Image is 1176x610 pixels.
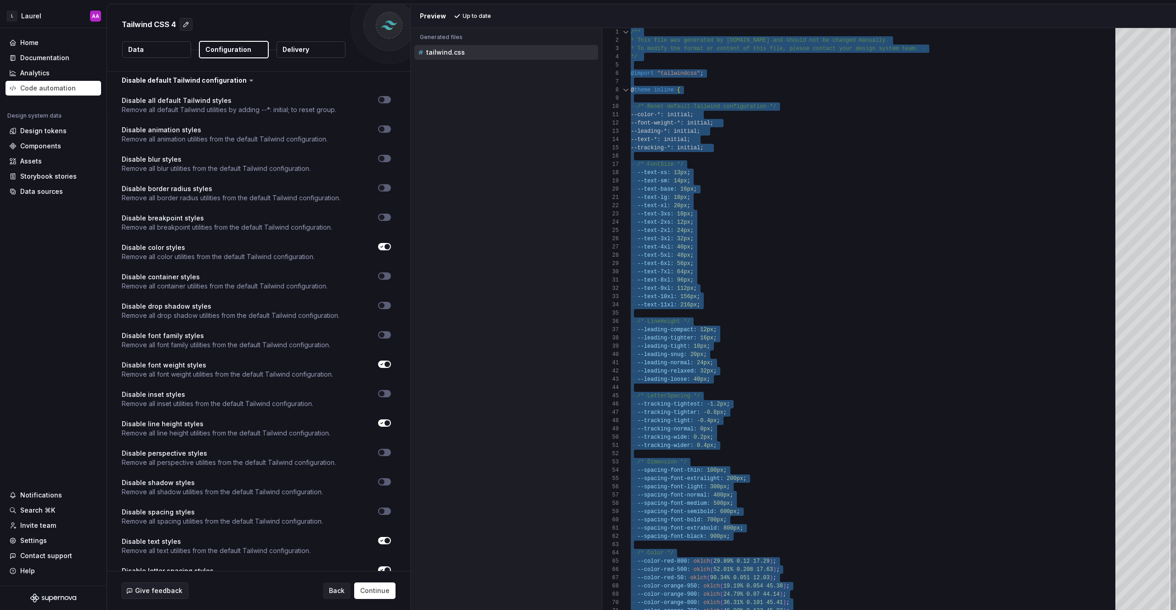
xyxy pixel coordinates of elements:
span: ; [700,70,703,77]
span: ; [693,186,696,192]
div: 4 [602,53,619,61]
div: 18 [602,169,619,177]
span: 12px [677,219,690,226]
span: ; [723,517,726,523]
p: Disable text styles [122,537,311,546]
div: 40 [602,350,619,359]
div: 46 [602,400,619,408]
div: 57 [602,491,619,499]
div: Click to collapse the range. [620,86,632,94]
span: 14px [673,178,687,184]
div: 58 [602,499,619,508]
div: 62 [602,532,619,541]
p: Delivery [283,45,309,54]
a: Storybook stories [6,169,101,184]
span: 600px [720,508,736,515]
button: Data [122,41,191,58]
p: Disable spacing styles [122,508,323,517]
span: --text-10xl: [637,294,677,300]
button: Configuration [199,41,269,58]
div: 31 [602,276,619,284]
p: Disable perspective styles [122,449,336,458]
div: Preview [420,11,446,21]
span: ; [690,244,693,250]
span: 100px [707,467,723,474]
a: Analytics [6,66,101,80]
span: --text-3xs: [637,211,673,217]
div: 54 [602,466,619,474]
span: --text-4xl: [637,244,673,250]
span: ; [743,475,746,482]
button: Delivery [277,41,345,58]
button: Continue [354,582,396,599]
span: 32px [700,368,713,374]
span: ; [687,169,690,176]
div: 30 [602,268,619,276]
div: 23 [602,210,619,218]
span: @ [631,87,634,93]
div: 50 [602,433,619,441]
div: 55 [602,474,619,483]
div: 10 [602,102,619,111]
p: Disable blur styles [122,155,311,164]
span: ; [690,219,693,226]
span: ; [690,211,693,217]
div: 51 [602,441,619,450]
span: ; [726,533,729,540]
span: Back [329,586,345,595]
span: 18px [673,194,687,201]
div: 64 [602,549,619,557]
span: /* Color */ [637,550,673,556]
span: 18px [693,343,707,350]
span: ; [723,409,726,416]
span: --tracking-tight: [637,418,693,424]
p: Remove all spacing utilities from the default Tailwind configuration. [122,517,323,526]
span: /* LetterSpacing */ [637,393,700,399]
a: Code automation [6,81,101,96]
span: 900px [710,533,726,540]
div: 7 [602,78,619,86]
span: ; [690,252,693,259]
span: --text-3xl: [637,236,673,242]
span: --spacing-font-extrabold: [637,525,720,531]
span: 29.89% [713,558,733,565]
div: Notifications [20,491,62,500]
p: Disable font weight styles [122,361,333,370]
span: --spacing-font-extralight: [637,475,723,482]
span: --text-*: initial; [631,136,690,143]
p: Remove all font weight utilities from the default Tailwind configuration. [122,370,333,379]
p: Disable shadow styles [122,478,323,487]
span: ; [690,260,693,267]
span: ; [730,492,733,498]
span: ; [707,343,710,350]
div: Invite team [20,521,56,530]
span: ( [710,558,713,565]
span: ; [690,236,693,242]
div: 11 [602,111,619,119]
span: 112px [677,285,693,292]
div: Analytics [20,68,50,78]
div: 48 [602,417,619,425]
p: Data [128,45,144,54]
div: 9 [602,94,619,102]
div: 36 [602,317,619,326]
span: --color-red-800: [637,558,690,565]
span: --color-*: initial; [631,112,694,118]
a: Invite team [6,518,101,533]
span: --leading-relaxed: [637,368,697,374]
span: lease contact your design system team. [792,45,918,52]
div: 34 [602,301,619,309]
span: --leading-*: initial; [631,128,700,135]
span: 0.4px [697,442,713,449]
p: Disable all default Tailwind styles [122,96,336,105]
span: --spacing-font-normal: [637,492,710,498]
span: Give feedback [135,586,182,595]
div: 25 [602,226,619,235]
span: --leading-tighter: [637,335,697,341]
span: 12px [700,327,713,333]
span: --font-weight-*: initial; [631,120,713,126]
span: 400px [713,492,730,498]
button: Back [323,582,351,599]
div: 37 [602,326,619,334]
a: Components [6,139,101,153]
